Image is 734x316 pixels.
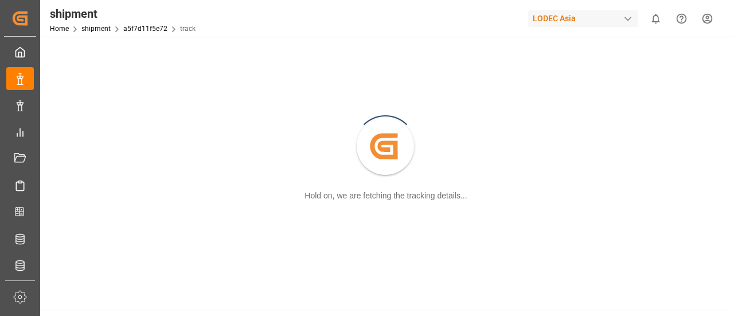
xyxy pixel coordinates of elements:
button: show 0 new notifications [643,6,669,32]
div: LODEC Asia [528,10,638,27]
div: Hold on, we are fetching the tracking details... [304,190,467,202]
div: shipment [50,5,196,22]
a: shipment [81,25,111,33]
button: LODEC Asia [528,7,643,29]
button: Help Center [669,6,694,32]
a: Home [50,25,69,33]
a: a5f7d11f5e72 [123,25,167,33]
